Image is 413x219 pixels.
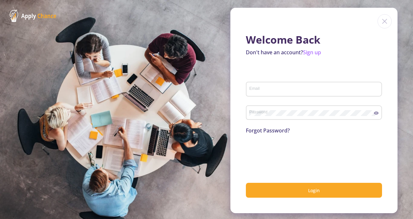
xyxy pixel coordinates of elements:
[246,127,290,134] a: Forgot Password?
[246,142,344,167] iframe: reCAPTCHA
[246,183,382,198] button: Login
[246,34,382,46] h1: Welcome Back
[303,49,321,56] a: Sign up
[378,14,392,28] img: close icon
[10,10,56,22] img: ApplyChance Logo
[246,48,382,56] p: Don't have an account?
[308,187,320,193] span: Login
